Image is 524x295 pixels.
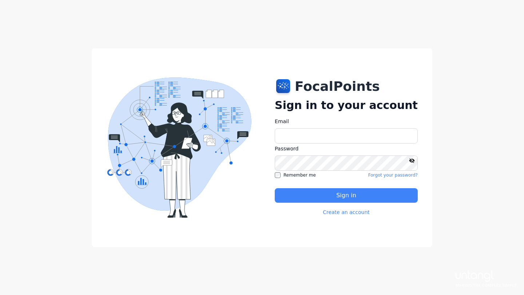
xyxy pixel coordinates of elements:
[295,79,380,94] h1: FocalPoints
[275,172,316,178] label: Remember me
[275,118,418,125] label: Email
[275,188,418,203] button: Sign in
[323,209,370,216] a: Create an account
[275,172,281,178] input: Remember me
[275,145,418,153] label: Password
[275,99,418,112] h2: Sign in to your account
[368,172,418,178] a: Forgot your password?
